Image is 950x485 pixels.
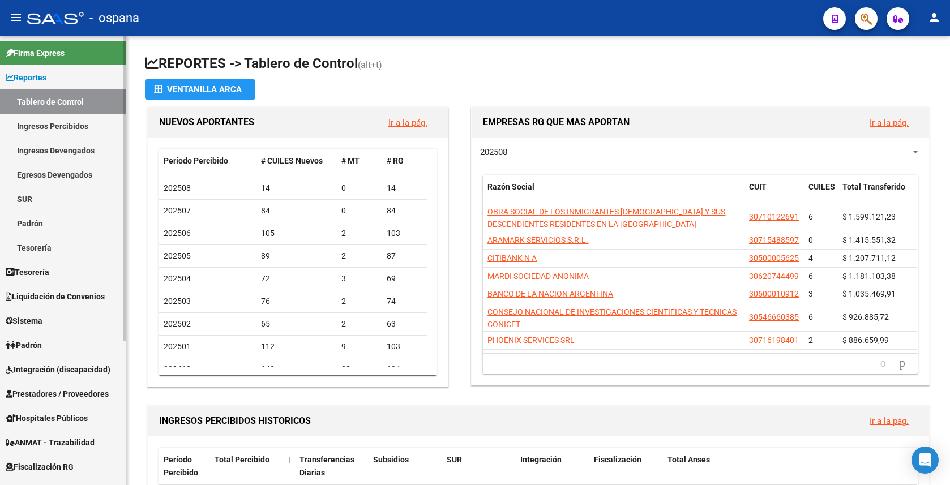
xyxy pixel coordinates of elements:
div: 74 [387,295,423,308]
span: - ospana [89,6,139,31]
span: CITIBANK N A [487,254,537,263]
div: 72 [261,272,332,285]
div: 9 [341,340,378,353]
span: 6 [808,312,813,321]
button: Ir a la pág. [861,112,918,133]
span: 6 [808,272,813,281]
div: 104 [387,363,423,376]
datatable-header-cell: Subsidios [369,448,442,485]
div: 84 [261,204,332,217]
div: 2 [341,295,378,308]
a: Ir a la pág. [870,118,909,128]
a: Ir a la pág. [870,416,909,426]
span: 30715488597 [749,235,799,244]
span: $ 1.207.711,12 [842,254,896,263]
span: Liquidación de Convenios [6,290,105,303]
datatable-header-cell: # RG [382,149,427,173]
datatable-header-cell: # MT [337,149,382,173]
span: 4 [808,254,813,263]
span: $ 886.659,99 [842,336,889,345]
div: 76 [261,295,332,308]
span: $ 1.599.121,23 [842,212,896,221]
button: Ventanilla ARCA [145,79,255,100]
div: 14 [261,182,332,195]
span: 30500010912 [749,289,799,298]
div: 89 [261,250,332,263]
div: 3 [341,272,378,285]
span: 30620744499 [749,272,799,281]
span: Reportes [6,71,46,84]
span: # RG [387,156,404,165]
span: 202412 [164,364,191,374]
span: | [288,455,290,464]
span: 202503 [164,297,191,306]
datatable-header-cell: Período Percibido [159,448,210,485]
datatable-header-cell: | [284,448,295,485]
div: 105 [261,227,332,240]
mat-icon: menu [9,11,23,24]
datatable-header-cell: CUIT [744,175,804,212]
div: 103 [387,340,423,353]
span: Integración [520,455,562,464]
span: CUILES [808,182,835,191]
span: 6 [808,212,813,221]
span: Tesorería [6,266,49,278]
span: Razón Social [487,182,534,191]
span: CONSEJO NACIONAL DE INVESTIGACIONES CIENTIFICAS Y TECNICAS CONICET [487,307,737,329]
span: Transferencias Diarias [299,455,354,477]
a: go to previous page [875,357,891,370]
datatable-header-cell: Integración [516,448,589,485]
span: # MT [341,156,360,165]
span: Prestadores / Proveedores [6,388,109,400]
span: $ 1.415.551,32 [842,235,896,244]
datatable-header-cell: CUILES [804,175,838,212]
span: 202504 [164,274,191,283]
span: NUEVOS APORTANTES [159,117,254,127]
span: CUIT [749,182,767,191]
div: 2 [341,250,378,263]
div: 0 [341,204,378,217]
span: Integración (discapacidad) [6,363,110,376]
span: Sistema [6,315,42,327]
a: go to next page [895,357,910,370]
span: Fiscalización [594,455,641,464]
span: 202508 [480,147,507,157]
div: Ventanilla ARCA [154,79,246,100]
span: 202505 [164,251,191,260]
div: 0 [341,182,378,195]
span: OBRA SOCIAL DE LOS INMIGRANTES [DEMOGRAPHIC_DATA] Y SUS DESCENDIENTES RESIDENTES EN LA [GEOGRAPHI... [487,207,725,242]
div: Open Intercom Messenger [912,447,939,474]
div: 63 [387,317,423,331]
span: Padrón [6,339,42,351]
div: 112 [261,340,332,353]
span: Período Percibido [164,455,198,477]
span: MARDI SOCIEDAD ANONIMA [487,272,589,281]
span: 202508 [164,183,191,192]
div: 142 [261,363,332,376]
div: 87 [387,250,423,263]
span: 202501 [164,342,191,351]
span: 0 [808,235,813,244]
div: 69 [387,272,423,285]
span: 202506 [164,229,191,238]
div: 84 [387,204,423,217]
span: BANCO DE LA NACION ARGENTINA [487,289,613,298]
span: 30500005625 [749,254,799,263]
span: $ 926.885,72 [842,312,889,321]
div: 38 [341,363,378,376]
datatable-header-cell: Transferencias Diarias [295,448,369,485]
div: 65 [261,317,332,331]
span: 3 [808,289,813,298]
span: Total Transferido [842,182,905,191]
mat-icon: person [927,11,941,24]
span: PHOENIX SERVICES SRL [487,336,575,345]
span: ARAMARK SERVICIOS S.R.L. [487,235,588,244]
span: SUR [447,455,462,464]
datatable-header-cell: Total Anses [663,448,909,485]
div: 103 [387,227,423,240]
button: Ir a la pág. [861,410,918,431]
span: 30716198401 [749,336,799,345]
span: EMPRESAS RG QUE MAS APORTAN [483,117,630,127]
h1: REPORTES -> Tablero de Control [145,54,932,74]
span: ANMAT - Trazabilidad [6,436,95,449]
